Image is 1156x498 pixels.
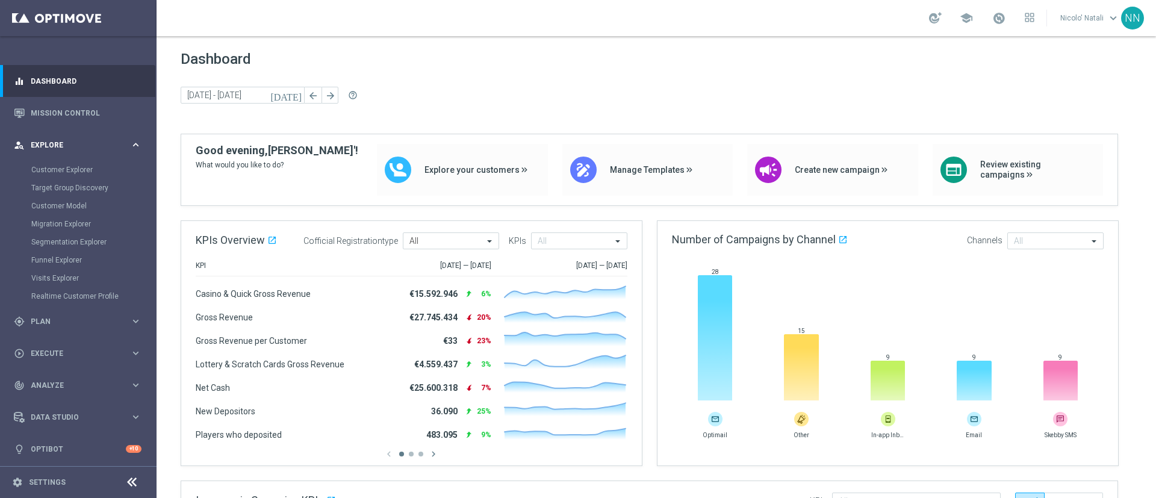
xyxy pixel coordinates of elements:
[14,444,25,455] i: lightbulb
[29,479,66,486] a: Settings
[130,379,141,391] i: keyboard_arrow_right
[31,219,125,229] a: Migration Explorer
[31,165,125,175] a: Customer Explorer
[1059,9,1121,27] a: Nicolo' Natalikeyboard_arrow_down
[130,139,141,151] i: keyboard_arrow_right
[14,65,141,97] div: Dashboard
[31,251,155,269] div: Funnel Explorer
[13,140,142,150] button: person_search Explore keyboard_arrow_right
[14,140,25,151] i: person_search
[13,76,142,86] button: equalizer Dashboard
[31,287,155,305] div: Realtime Customer Profile
[13,317,142,326] button: gps_fixed Plan keyboard_arrow_right
[31,161,155,179] div: Customer Explorer
[31,65,141,97] a: Dashboard
[13,381,142,390] button: track_changes Analyze keyboard_arrow_right
[31,382,130,389] span: Analyze
[31,255,125,265] a: Funnel Explorer
[31,414,130,421] span: Data Studio
[31,233,155,251] div: Segmentation Explorer
[13,349,142,358] button: play_circle_outline Execute keyboard_arrow_right
[13,412,142,422] button: Data Studio keyboard_arrow_right
[14,76,25,87] i: equalizer
[31,183,125,193] a: Target Group Discovery
[14,348,25,359] i: play_circle_outline
[31,269,155,287] div: Visits Explorer
[1107,11,1120,25] span: keyboard_arrow_down
[31,197,155,215] div: Customer Model
[13,108,142,118] button: Mission Control
[14,97,141,129] div: Mission Control
[31,237,125,247] a: Segmentation Explorer
[31,201,125,211] a: Customer Model
[31,273,125,283] a: Visits Explorer
[31,97,141,129] a: Mission Control
[960,11,973,25] span: school
[14,380,25,391] i: track_changes
[130,411,141,423] i: keyboard_arrow_right
[31,215,155,233] div: Migration Explorer
[14,140,130,151] div: Explore
[31,179,155,197] div: Target Group Discovery
[13,444,142,454] button: lightbulb Optibot +10
[31,291,125,301] a: Realtime Customer Profile
[14,412,130,423] div: Data Studio
[31,433,126,465] a: Optibot
[1121,7,1144,30] div: NN
[31,350,130,357] span: Execute
[126,445,141,453] div: +10
[31,142,130,149] span: Explore
[14,433,141,465] div: Optibot
[130,347,141,359] i: keyboard_arrow_right
[14,316,130,327] div: Plan
[130,316,141,327] i: keyboard_arrow_right
[14,380,130,391] div: Analyze
[14,348,130,359] div: Execute
[12,477,23,488] i: settings
[31,318,130,325] span: Plan
[14,316,25,327] i: gps_fixed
